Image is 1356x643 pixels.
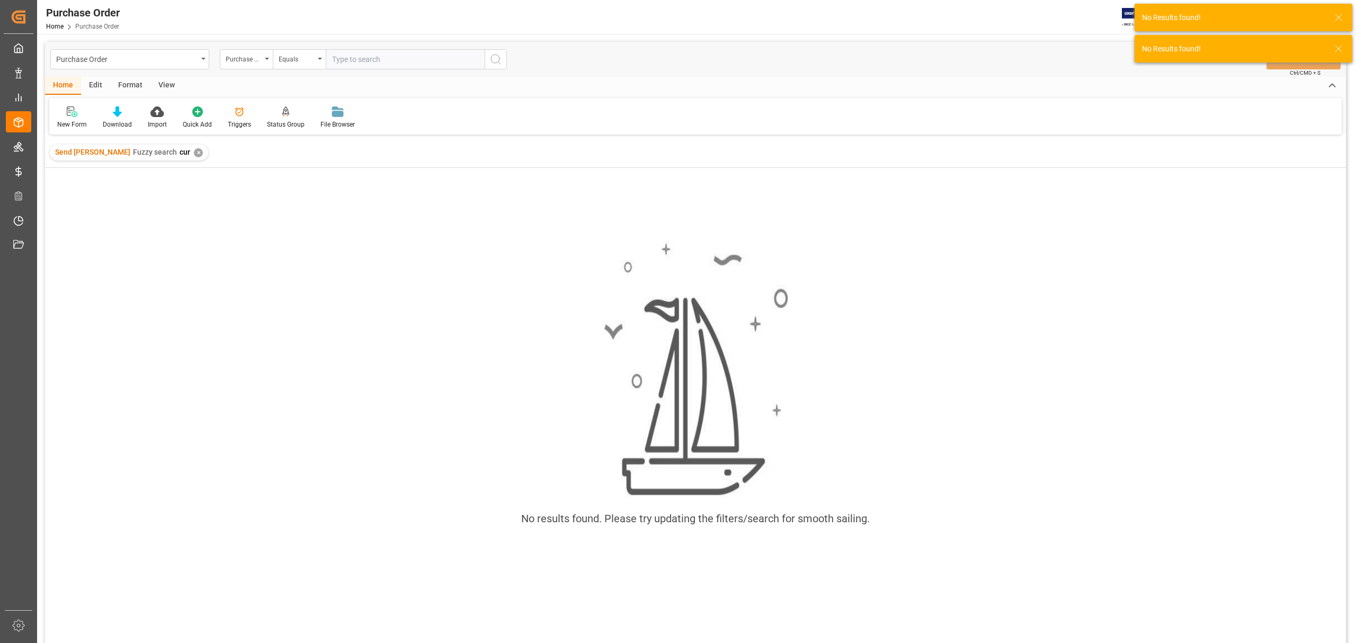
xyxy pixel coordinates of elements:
[326,49,485,69] input: Type to search
[103,120,132,129] div: Download
[180,148,190,156] span: cur
[194,148,203,157] div: ✕
[110,77,150,95] div: Format
[1290,69,1321,77] span: Ctrl/CMD + S
[603,241,788,498] img: smooth_sailing.jpeg
[1142,43,1324,55] div: No Results found!
[46,23,64,30] a: Home
[273,49,326,69] button: open menu
[279,52,315,64] div: Equals
[267,120,305,129] div: Status Group
[55,148,130,156] span: Send [PERSON_NAME]
[148,120,167,129] div: Import
[226,52,262,64] div: Purchase Order Number
[150,77,183,95] div: View
[320,120,355,129] div: File Browser
[57,120,87,129] div: New Form
[133,148,177,156] span: Fuzzy search
[228,120,251,129] div: Triggers
[50,49,209,69] button: open menu
[56,52,198,65] div: Purchase Order
[46,5,120,21] div: Purchase Order
[521,511,870,526] div: No results found. Please try updating the filters/search for smooth sailing.
[220,49,273,69] button: open menu
[45,77,81,95] div: Home
[485,49,507,69] button: search button
[1122,8,1158,26] img: Exertis%20JAM%20-%20Email%20Logo.jpg_1722504956.jpg
[1142,12,1324,23] div: No Results found!
[183,120,212,129] div: Quick Add
[81,77,110,95] div: Edit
